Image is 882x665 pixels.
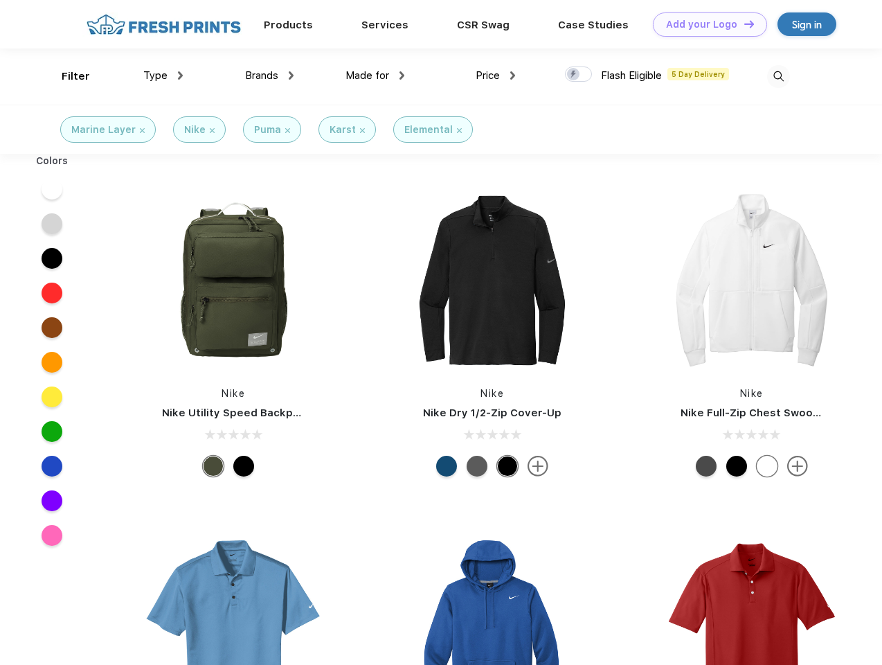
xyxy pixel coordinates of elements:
[245,69,278,82] span: Brands
[140,128,145,133] img: filter_cancel.svg
[210,128,215,133] img: filter_cancel.svg
[285,128,290,133] img: filter_cancel.svg
[528,456,548,477] img: more.svg
[423,407,561,419] a: Nike Dry 1/2-Zip Cover-Up
[681,407,865,419] a: Nike Full-Zip Chest Swoosh Jacket
[467,456,487,477] div: Black Heather
[330,123,356,137] div: Karst
[141,188,325,373] img: func=resize&h=266
[222,388,245,399] a: Nike
[497,456,518,477] div: Black
[233,456,254,477] div: Black
[26,154,79,168] div: Colors
[777,12,836,36] a: Sign in
[740,388,764,399] a: Nike
[457,128,462,133] img: filter_cancel.svg
[203,456,224,477] div: Cargo Khaki
[289,71,294,80] img: dropdown.png
[744,20,754,28] img: DT
[696,456,717,477] div: Anthracite
[601,69,662,82] span: Flash Eligible
[404,123,453,137] div: Elemental
[480,388,504,399] a: Nike
[767,65,790,88] img: desktop_search.svg
[757,456,777,477] div: White
[178,71,183,80] img: dropdown.png
[360,128,365,133] img: filter_cancel.svg
[254,123,281,137] div: Puma
[71,123,136,137] div: Marine Layer
[345,69,389,82] span: Made for
[399,71,404,80] img: dropdown.png
[660,188,844,373] img: func=resize&h=266
[162,407,312,419] a: Nike Utility Speed Backpack
[510,71,515,80] img: dropdown.png
[436,456,457,477] div: Gym Blue
[264,19,313,31] a: Products
[361,19,408,31] a: Services
[476,69,500,82] span: Price
[792,17,822,33] div: Sign in
[184,123,206,137] div: Nike
[143,69,168,82] span: Type
[787,456,808,477] img: more.svg
[667,68,729,80] span: 5 Day Delivery
[666,19,737,30] div: Add your Logo
[457,19,510,31] a: CSR Swag
[726,456,747,477] div: Black
[400,188,584,373] img: func=resize&h=266
[62,69,90,85] div: Filter
[82,12,245,37] img: fo%20logo%202.webp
